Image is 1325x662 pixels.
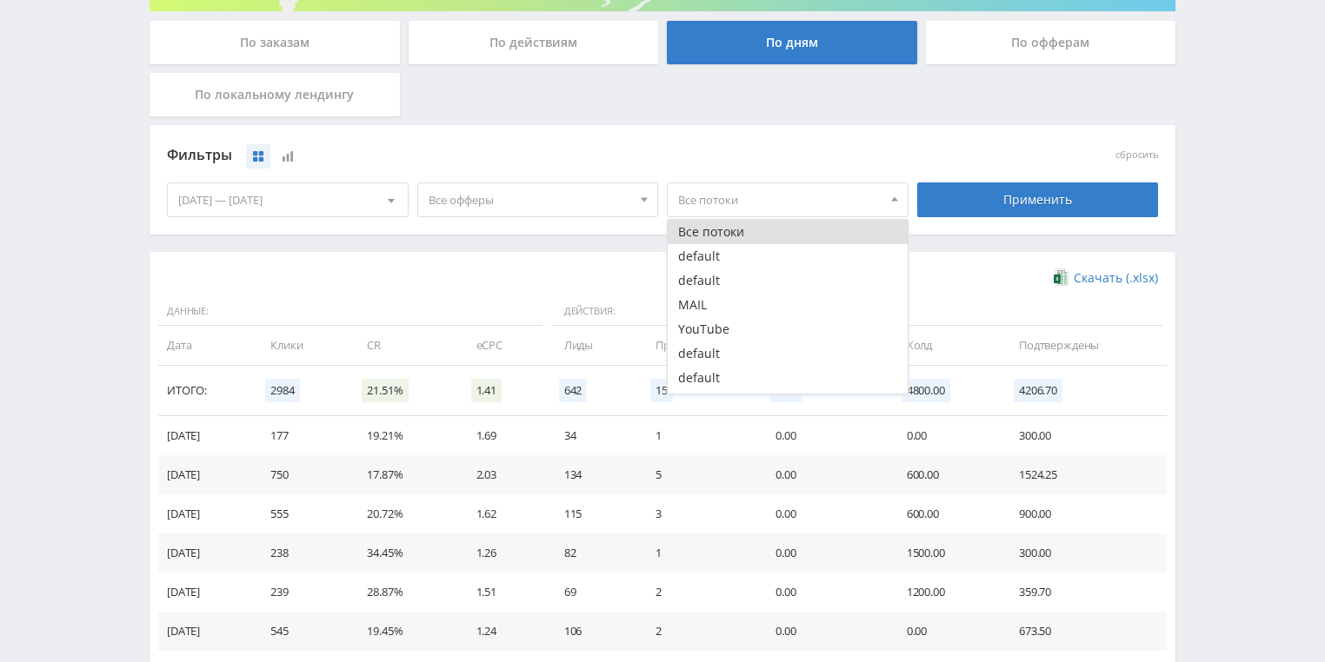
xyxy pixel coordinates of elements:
td: 3 [638,494,758,533]
td: 34 [547,416,638,455]
span: Действия: [551,297,754,327]
span: Все потоки [678,183,882,216]
td: [DATE] [158,416,253,455]
td: 19.45% [350,612,458,651]
div: Применить [917,182,1159,217]
div: По дням [667,21,917,64]
td: 238 [253,533,350,573]
td: 0.00 [758,416,889,455]
button: сбросить [1115,149,1158,161]
button: default [668,268,908,293]
div: Фильтры [167,142,909,169]
td: 0.00 [889,612,1002,651]
div: По действиям [409,21,659,64]
td: Холд [889,326,1002,365]
td: eCPC [459,326,547,365]
td: 106 [547,612,638,651]
button: default [668,244,908,268]
td: 2 [638,612,758,651]
td: 28.87% [350,573,458,612]
div: По локальному лендингу [150,73,400,116]
td: 1.51 [459,573,547,612]
td: [DATE] [158,612,253,651]
span: 21.51% [362,379,408,402]
td: 177 [253,416,350,455]
td: 0.00 [758,573,889,612]
td: 1200.00 [889,573,1002,612]
td: 555 [253,494,350,533]
td: 1.24 [459,612,547,651]
td: 19.21% [350,416,458,455]
button: YouTube [668,317,908,341]
td: 239 [253,573,350,612]
td: 1524.25 [1002,455,1167,494]
a: Скачать (.xlsx) [1054,269,1158,287]
td: 1.26 [459,533,547,573]
td: 1 [638,533,758,573]
span: Все офферы [429,183,632,216]
td: 0.00 [758,494,889,533]
td: Продажи [638,326,758,365]
div: По офферам [926,21,1176,64]
button: default [668,366,908,390]
td: 82 [547,533,638,573]
td: 1 [638,416,758,455]
span: 15 [650,379,673,402]
div: По заказам [150,21,400,64]
span: 642 [559,379,588,402]
td: 0.00 [758,455,889,494]
td: 0.00 [758,612,889,651]
td: 2 [638,573,758,612]
td: 600.00 [889,455,1002,494]
span: 4800.00 [902,379,950,402]
span: 2984 [265,379,299,402]
button: MAIL [668,293,908,317]
td: 300.00 [1002,416,1167,455]
td: Клики [253,326,350,365]
span: Данные: [158,297,543,327]
td: [DATE] [158,494,253,533]
button: default [668,341,908,366]
span: 4206.70 [1014,379,1062,402]
td: 17.87% [350,455,458,494]
td: 69 [547,573,638,612]
td: Подтверждены [1002,326,1167,365]
td: 1500.00 [889,533,1002,573]
img: xlsx [1054,268,1069,286]
td: Лиды [547,326,638,365]
td: [DATE] [158,573,253,612]
td: 115 [547,494,638,533]
td: 300.00 [1002,533,1167,573]
td: CR [350,326,458,365]
span: 1.41 [471,379,502,402]
td: 359.70 [1002,573,1167,612]
td: 1.62 [459,494,547,533]
td: [DATE] [158,533,253,573]
span: Скачать (.xlsx) [1074,271,1158,285]
button: Все потоки [668,220,908,244]
td: 1.69 [459,416,547,455]
td: 134 [547,455,638,494]
td: 673.50 [1002,612,1167,651]
span: Финансы: [762,297,1162,327]
td: [DATE] [158,455,253,494]
td: 545 [253,612,350,651]
td: Итого: [158,366,253,416]
td: 900.00 [1002,494,1167,533]
td: 2.03 [459,455,547,494]
button: default [668,390,908,414]
td: 600.00 [889,494,1002,533]
td: 20.72% [350,494,458,533]
td: 750 [253,455,350,494]
td: Дата [158,326,253,365]
td: 0.00 [889,416,1002,455]
div: [DATE] — [DATE] [168,183,408,216]
td: 5 [638,455,758,494]
td: 0.00 [758,533,889,573]
td: 34.45% [350,533,458,573]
